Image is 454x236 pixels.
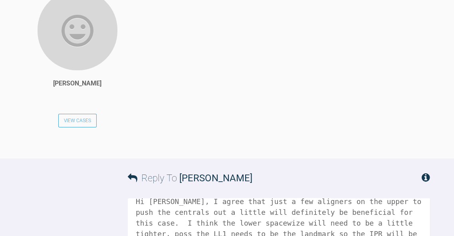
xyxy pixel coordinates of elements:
[53,78,101,89] div: [PERSON_NAME]
[179,173,252,184] span: [PERSON_NAME]
[128,171,252,186] h3: Reply To
[58,114,97,127] a: View Cases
